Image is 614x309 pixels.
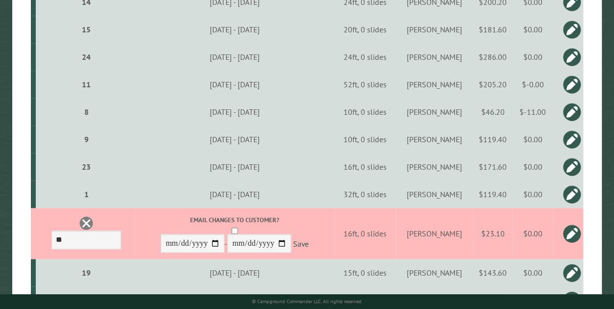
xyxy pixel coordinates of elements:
[137,215,333,255] div: -
[473,153,512,180] td: $171.60
[335,153,396,180] td: 16ft, 0 slides
[512,126,553,153] td: $0.00
[335,126,396,153] td: 10ft, 0 slides
[137,52,333,62] div: [DATE] - [DATE]
[335,71,396,98] td: 52ft, 0 slides
[473,98,512,126] td: $46.20
[137,134,333,144] div: [DATE] - [DATE]
[137,268,333,278] div: [DATE] - [DATE]
[396,180,473,208] td: [PERSON_NAME]
[335,43,396,71] td: 24ft, 0 slides
[396,43,473,71] td: [PERSON_NAME]
[252,298,363,305] small: © Campground Commander LLC. All rights reserved.
[293,239,309,249] a: Save
[473,126,512,153] td: $119.40
[137,79,333,89] div: [DATE] - [DATE]
[396,71,473,98] td: [PERSON_NAME]
[512,71,553,98] td: $-0.00
[512,43,553,71] td: $0.00
[137,189,333,199] div: [DATE] - [DATE]
[512,180,553,208] td: $0.00
[473,208,512,259] td: $23.10
[137,215,333,225] label: Email changes to customer?
[40,162,133,172] div: 23
[396,153,473,180] td: [PERSON_NAME]
[79,216,94,231] a: Delete this reservation
[40,189,133,199] div: 1
[40,107,133,117] div: 8
[512,16,553,43] td: $0.00
[473,43,512,71] td: $286.00
[396,208,473,259] td: [PERSON_NAME]
[40,134,133,144] div: 9
[512,208,553,259] td: $0.00
[335,180,396,208] td: 32ft, 0 slides
[40,25,133,34] div: 15
[335,208,396,259] td: 16ft, 0 slides
[512,153,553,180] td: $0.00
[512,98,553,126] td: $-11.00
[335,98,396,126] td: 10ft, 0 slides
[40,79,133,89] div: 11
[396,16,473,43] td: [PERSON_NAME]
[473,180,512,208] td: $119.40
[40,52,133,62] div: 24
[396,98,473,126] td: [PERSON_NAME]
[512,259,553,286] td: $0.00
[137,107,333,117] div: [DATE] - [DATE]
[335,259,396,286] td: 15ft, 0 slides
[396,126,473,153] td: [PERSON_NAME]
[137,162,333,172] div: [DATE] - [DATE]
[473,71,512,98] td: $205.20
[473,16,512,43] td: $181.60
[40,268,133,278] div: 19
[396,259,473,286] td: [PERSON_NAME]
[473,259,512,286] td: $143.60
[137,25,333,34] div: [DATE] - [DATE]
[335,16,396,43] td: 20ft, 0 slides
